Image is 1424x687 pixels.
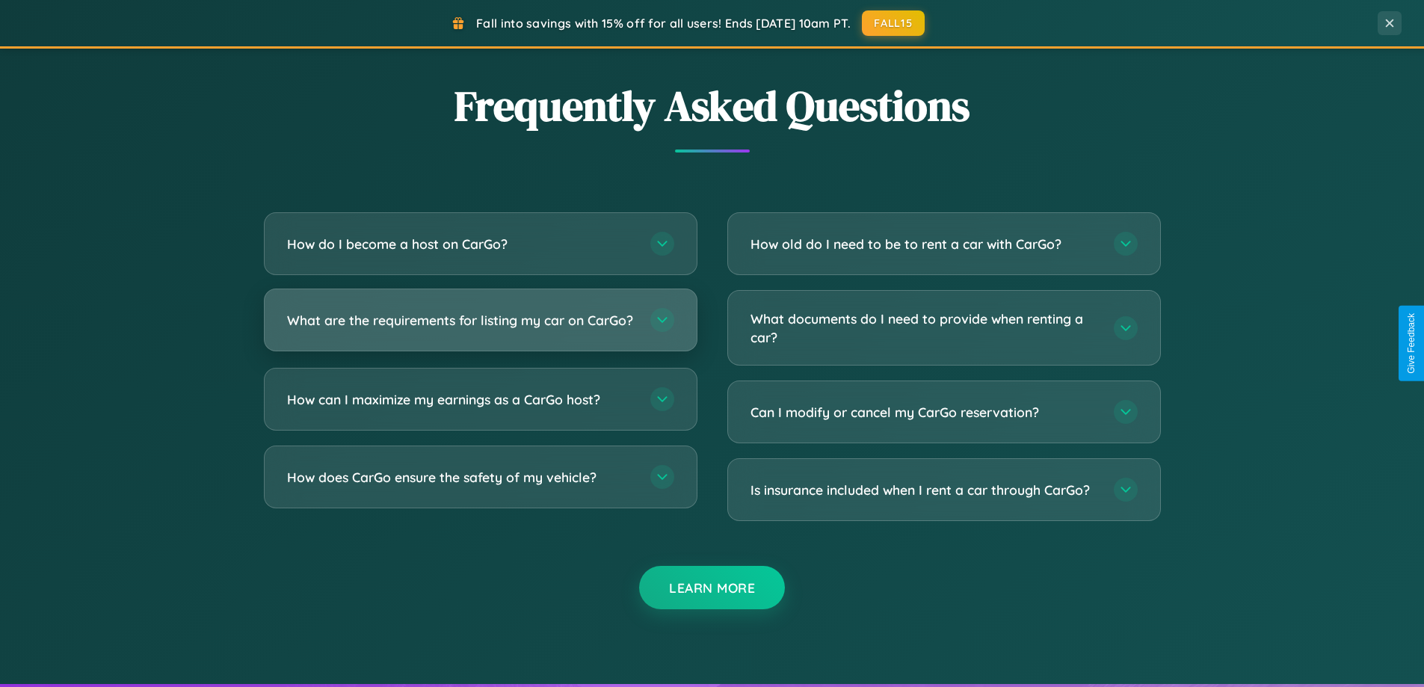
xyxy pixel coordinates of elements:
[750,481,1099,499] h3: Is insurance included when I rent a car through CarGo?
[750,309,1099,346] h3: What documents do I need to provide when renting a car?
[287,235,635,253] h3: How do I become a host on CarGo?
[750,403,1099,422] h3: Can I modify or cancel my CarGo reservation?
[287,390,635,409] h3: How can I maximize my earnings as a CarGo host?
[862,10,925,36] button: FALL15
[750,235,1099,253] h3: How old do I need to be to rent a car with CarGo?
[287,311,635,330] h3: What are the requirements for listing my car on CarGo?
[287,468,635,487] h3: How does CarGo ensure the safety of my vehicle?
[1406,313,1417,374] div: Give Feedback
[264,77,1161,135] h2: Frequently Asked Questions
[639,566,785,609] button: Learn More
[476,16,851,31] span: Fall into savings with 15% off for all users! Ends [DATE] 10am PT.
